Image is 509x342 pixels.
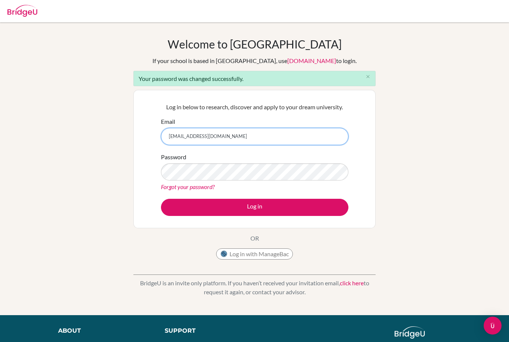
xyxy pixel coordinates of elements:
label: Password [161,153,186,161]
button: Log in with ManageBac [216,248,293,260]
p: OR [250,234,259,243]
div: Your password was changed successfully. [133,71,376,86]
button: Close [360,71,375,82]
div: Support [165,326,247,335]
h1: Welcome to [GEOGRAPHIC_DATA] [168,37,342,51]
a: Forgot your password? [161,183,215,190]
div: About [58,326,148,335]
a: click here [340,279,364,286]
label: Email [161,117,175,126]
button: Log in [161,199,348,216]
a: [DOMAIN_NAME] [287,57,336,64]
i: close [365,74,371,79]
div: Open Intercom Messenger [484,317,502,335]
div: If your school is based in [GEOGRAPHIC_DATA], use to login. [152,56,357,65]
p: Log in below to research, discover and apply to your dream university. [161,103,348,112]
img: Bridge-U [7,5,37,17]
p: BridgeU is an invite only platform. If you haven’t received your invitation email, to request it ... [133,279,376,296]
img: logo_white@2x-f4f0deed5e89b7ecb1c2cc34c3e3d731f90f0f143d5ea2071677605dd97b5244.png [395,326,425,339]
